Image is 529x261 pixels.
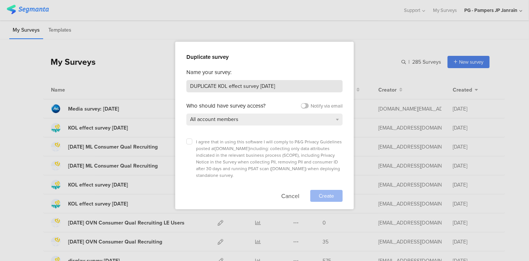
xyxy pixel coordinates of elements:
[186,53,343,61] div: Duplicate survey
[186,68,343,76] div: Name your survey:
[215,145,249,152] a: [DOMAIN_NAME]
[186,102,266,110] div: Who should have survey access?
[196,139,342,179] span: I agree that in using this software I will comply to P&G Privacy Guidelines posted at including: ...
[311,102,343,109] div: Notify via email
[190,115,238,123] span: All account members
[281,190,299,202] button: Cancel
[271,165,305,172] a: [DOMAIN_NAME]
